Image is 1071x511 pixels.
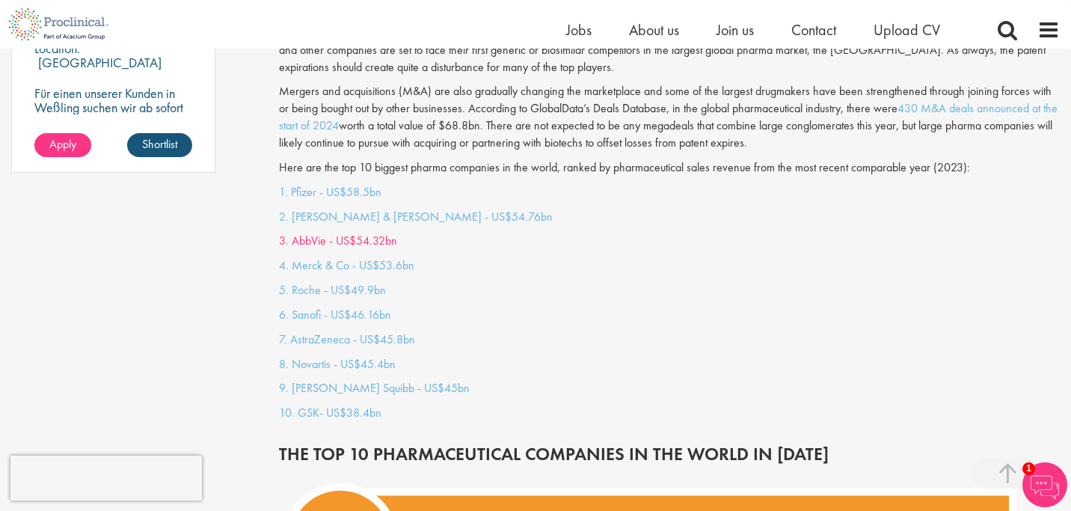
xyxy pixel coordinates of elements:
a: 6. Sanofi - US$46.16bn [279,307,391,322]
p: [GEOGRAPHIC_DATA] (81249), [GEOGRAPHIC_DATA] [34,54,162,100]
p: Here are the top 10 biggest pharma companies in the world, ranked by pharmaceutical sales revenue... [279,159,1060,177]
a: 2. [PERSON_NAME] & [PERSON_NAME] - US$54.76bn [279,209,553,224]
img: Chatbot [1022,462,1067,507]
span: Apply [49,136,76,152]
a: 10. GSK- US$38.4bn [279,405,381,420]
a: 430 M&A deals announced at the start of 2024 [279,100,1058,133]
h2: THE TOP 10 PHARMACEUTICAL COMPANIES IN THE WORLD IN [DATE] [279,444,1060,464]
iframe: reCAPTCHA [10,456,202,501]
p: Für einen unserer Kunden in Weßling suchen wir ab sofort einen Senior Electronics Engineer Avioni... [34,86,192,157]
a: About us [629,20,679,40]
a: 7. AstraZeneca - US$45.8bn [279,331,415,347]
a: 9. [PERSON_NAME] Squibb - US$45bn [279,380,470,396]
span: 1 [1022,462,1035,475]
a: 8. Novartis - US$45.4bn [279,356,396,372]
a: Shortlist [127,133,192,157]
a: Join us [716,20,754,40]
a: Upload CV [874,20,940,40]
a: 5. Roche - US$49.9bn [279,282,386,298]
a: 4. Merck & Co - US$53.6bn [279,257,414,273]
a: Apply [34,133,91,157]
a: Contact [791,20,836,40]
a: Jobs [566,20,592,40]
a: 1. Pfizer - US$58.5bn [279,184,381,200]
a: 3. AbbVie - US$54.32bn [279,233,397,248]
p: Mergers and acquisitions (M&A) are also gradually changing the marketplace and some of the larges... [279,83,1060,151]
